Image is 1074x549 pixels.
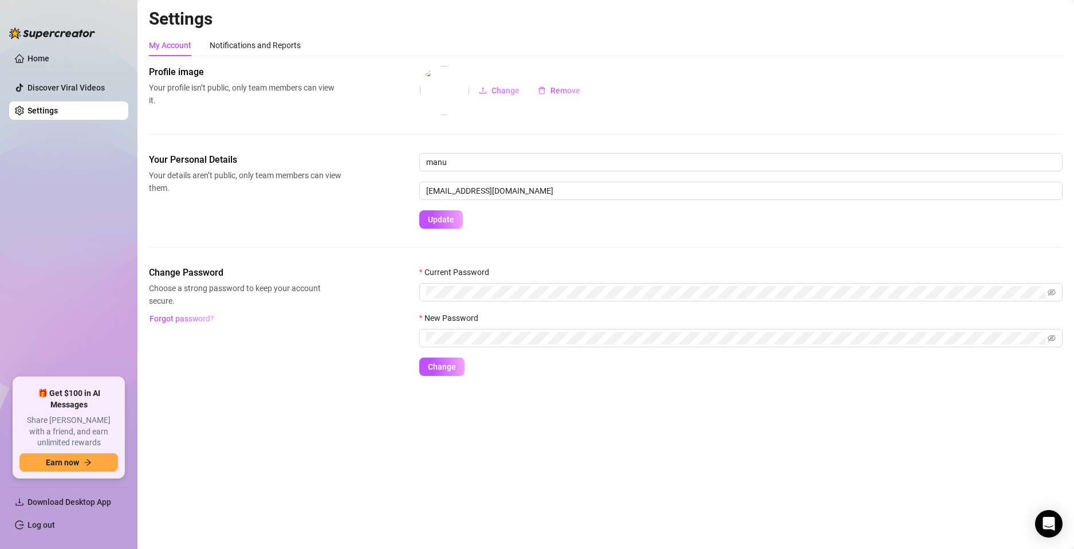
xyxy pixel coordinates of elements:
[550,86,580,95] span: Remove
[426,332,1045,344] input: New Password
[428,215,454,224] span: Update
[150,314,214,323] span: Forgot password?
[149,65,341,79] span: Profile image
[426,286,1045,299] input: Current Password
[9,28,95,39] img: logo-BBDzfeDw.svg
[149,169,341,194] span: Your details aren’t public, only team members can view them.
[1048,288,1056,296] span: eye-invisible
[538,87,546,95] span: delete
[419,182,1063,200] input: Enter new email
[479,87,487,95] span: upload
[15,497,24,507] span: download
[470,81,529,100] button: Change
[27,54,49,63] a: Home
[420,66,469,115] img: profilePics%2FWd4PR6R8CFfJNw0ixDFeanDdCQX2.jpeg
[491,86,520,95] span: Change
[149,153,341,167] span: Your Personal Details
[419,312,486,324] label: New Password
[19,453,118,472] button: Earn nowarrow-right
[84,458,92,466] span: arrow-right
[27,497,111,507] span: Download Desktop App
[419,358,465,376] button: Change
[149,309,214,328] button: Forgot password?
[419,153,1063,171] input: Enter name
[46,458,79,467] span: Earn now
[1035,510,1063,538] div: Open Intercom Messenger
[149,39,191,52] div: My Account
[27,83,105,92] a: Discover Viral Videos
[1048,334,1056,342] span: eye-invisible
[149,8,1063,30] h2: Settings
[419,210,463,229] button: Update
[149,266,341,280] span: Change Password
[19,415,118,449] span: Share [PERSON_NAME] with a friend, and earn unlimited rewards
[19,388,118,410] span: 🎁 Get $100 in AI Messages
[419,266,497,279] label: Current Password
[529,81,589,100] button: Remove
[210,39,301,52] div: Notifications and Reports
[149,81,341,107] span: Your profile isn’t public, only team members can view it.
[149,282,341,307] span: Choose a strong password to keep your account secure.
[27,520,55,530] a: Log out
[428,362,456,371] span: Change
[27,106,58,115] a: Settings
